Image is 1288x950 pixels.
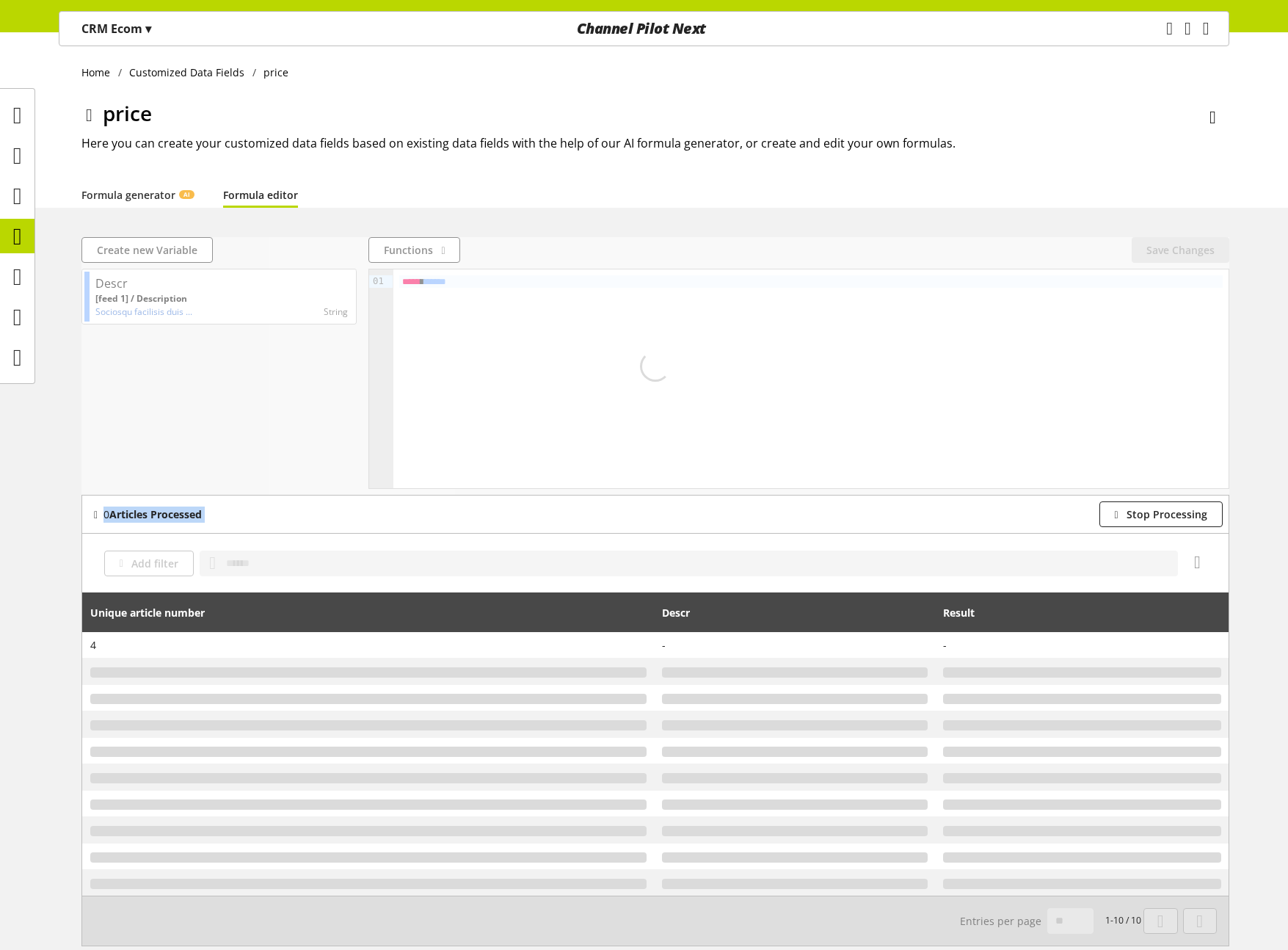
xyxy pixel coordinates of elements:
p: CRM Ecom [81,20,151,37]
span: 4 [90,637,647,653]
span: Result [943,605,975,620]
span: Unique article number [90,605,205,620]
span: price [103,99,152,127]
span: Descr [662,605,690,620]
nav: main navigation [59,11,1229,46]
small: 1-10 / 10 [960,908,1141,934]
span: 0 [103,507,202,521]
span: ▾ [145,21,151,37]
span: Stop Processing [1127,507,1207,522]
b: Articles Processed [109,507,202,521]
a: Home [81,65,118,80]
span: AI [183,190,190,199]
a: Formula generatorAI [81,187,194,203]
a: Formula editor [223,187,298,203]
h2: Here you can create your customized data fields based on existing data fields with the help of ou... [81,134,1229,152]
button: Add filter [104,551,194,576]
a: Customized Data Fields [122,65,252,80]
button: Stop Processing [1099,501,1223,527]
span: Add filter [131,556,178,571]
